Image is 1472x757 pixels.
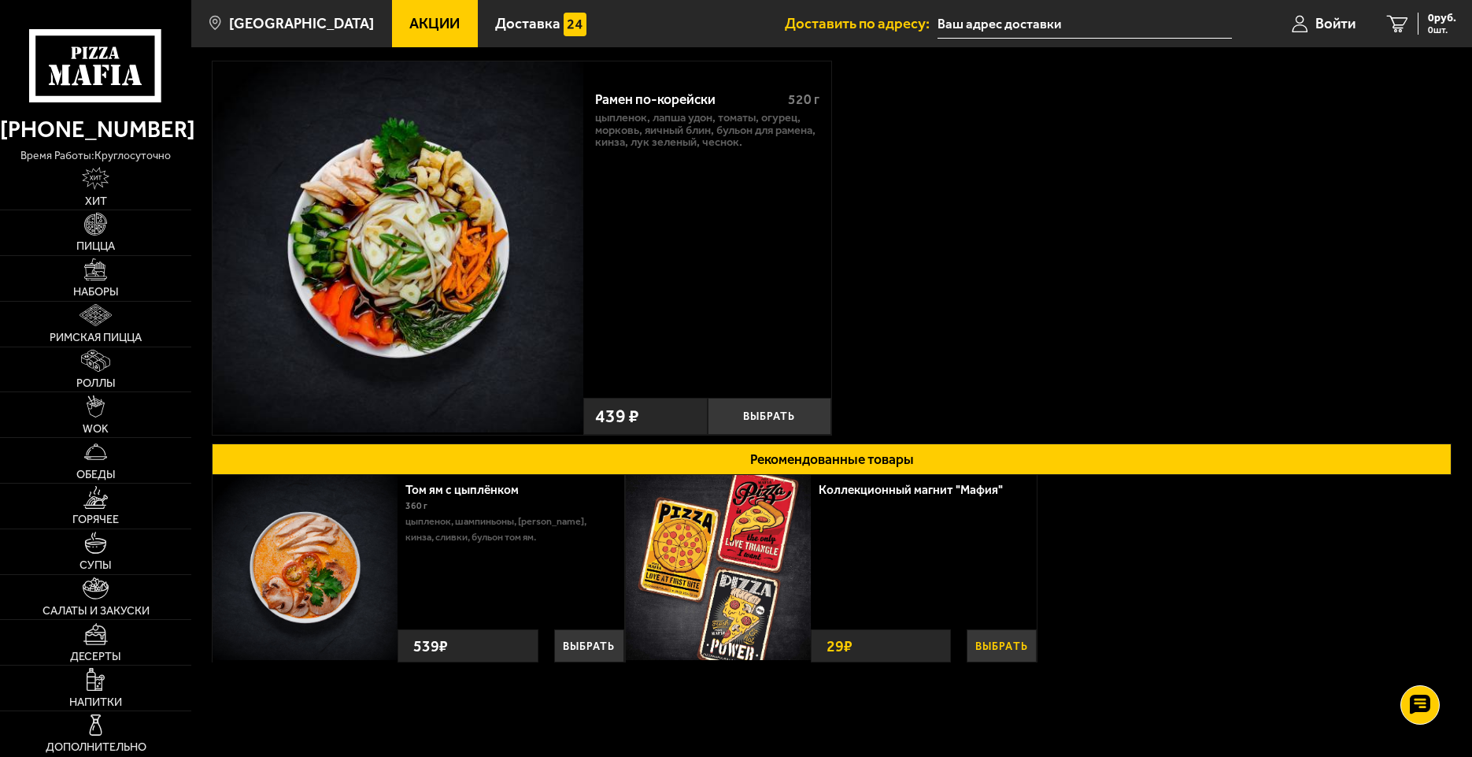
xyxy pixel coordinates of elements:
span: Горячее [72,514,119,525]
span: Наборы [73,287,119,298]
span: Обеды [76,469,116,481]
span: Дополнительно [46,742,146,753]
img: Рамен по-корейски [213,61,583,432]
p: цыпленок, лапша удон, томаты, огурец, морковь, яичный блин, бульон для рамена, кинза, лук зеленый... [595,112,819,149]
a: Рамен по-корейски [213,61,583,435]
p: цыпленок, шампиньоны, [PERSON_NAME], кинза, сливки, бульон том ям. [405,514,612,544]
span: 520 г [788,91,819,107]
span: Акции [409,17,460,32]
button: Выбрать [708,398,831,436]
span: Ленинградская область, Всеволожский район, Бугры, Тихая улица, 5к3 [938,9,1232,39]
a: Коллекционный магнит "Мафия" [819,482,1018,497]
span: 0 шт. [1428,25,1456,35]
span: Салаты и закуски [43,606,150,617]
input: Ваш адрес доставки [938,9,1232,39]
span: Пицца [76,241,115,252]
span: Доставить по адресу: [785,17,938,32]
button: Выбрать [967,629,1037,662]
strong: 29 ₽ [823,630,856,662]
a: Том ям с цыплёнком [405,482,534,497]
span: Супы [80,560,112,571]
span: 439 ₽ [595,407,639,425]
button: Выбрать [554,629,624,662]
span: Напитки [69,697,122,708]
span: Десерты [70,651,121,662]
span: Хит [85,196,107,207]
span: Римская пицца [50,332,142,343]
span: Роллы [76,378,116,389]
strong: 539 ₽ [409,630,452,662]
span: 360 г [405,500,427,511]
button: Рекомендованные товары [212,443,1451,475]
div: Рамен по-корейски [595,91,775,108]
span: Доставка [495,17,560,32]
span: WOK [83,424,109,435]
span: [GEOGRAPHIC_DATA] [229,17,374,32]
span: 0 руб. [1428,13,1456,24]
span: Войти [1315,17,1355,32]
img: 15daf4d41897b9f0e9f617042186c801.svg [564,13,586,35]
